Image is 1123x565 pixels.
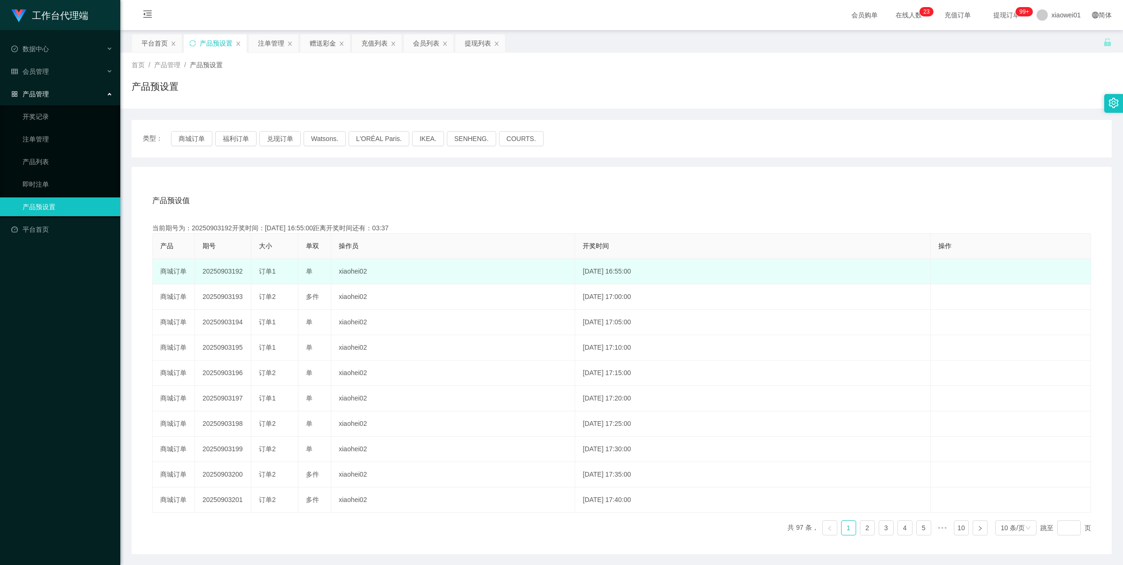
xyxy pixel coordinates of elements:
[390,41,396,47] i: 图标: close
[575,259,931,284] td: [DATE] 16:55:00
[499,131,544,146] button: COURTS.
[575,284,931,310] td: [DATE] 17:00:00
[940,12,975,18] span: 充值订单
[310,34,336,52] div: 赠送彩金
[259,496,276,503] span: 订单2
[195,310,251,335] td: 20250903194
[190,61,223,69] span: 产品预设置
[195,411,251,437] td: 20250903198
[171,131,212,146] button: 商城订单
[23,175,113,194] a: 即时注单
[259,293,276,300] span: 订单2
[132,0,164,31] i: 图标: menu-fold
[575,487,931,513] td: [DATE] 17:40:00
[917,521,931,535] a: 5
[11,68,49,75] span: 会员管理
[195,259,251,284] td: 20250903192
[184,61,186,69] span: /
[306,369,312,377] span: 单
[215,131,257,146] button: 福利订单
[153,335,195,361] td: 商城订单
[153,411,195,437] td: 商城订单
[331,361,575,386] td: xiaohei02
[1025,525,1031,532] i: 图标: down
[879,521,893,535] a: 3
[1108,98,1119,108] i: 图标: setting
[203,242,216,250] span: 期号
[160,242,173,250] span: 产品
[331,411,575,437] td: xiaohei02
[11,46,18,52] i: 图标: check-circle-o
[259,242,272,250] span: 大小
[822,520,837,535] li: 上一页
[331,462,575,487] td: xiaohei02
[11,11,88,19] a: 工作台代理端
[1016,7,1033,16] sup: 1063
[259,471,276,478] span: 订单2
[11,90,49,98] span: 产品管理
[583,242,609,250] span: 开奖时间
[259,369,276,377] span: 订单2
[331,386,575,411] td: xiaohei02
[927,7,930,16] p: 3
[258,34,284,52] div: 注单管理
[349,131,409,146] button: L'ORÉAL Paris.
[954,521,968,535] a: 10
[171,41,176,47] i: 图标: close
[11,9,26,23] img: logo.9652507e.png
[331,259,575,284] td: xiaohei02
[306,293,319,300] span: 多件
[11,68,18,75] i: 图标: table
[339,41,344,47] i: 图标: close
[842,521,856,535] a: 1
[154,61,180,69] span: 产品管理
[306,242,319,250] span: 单双
[306,496,319,503] span: 多件
[153,437,195,462] td: 商城订单
[259,420,276,427] span: 订单2
[989,12,1024,18] span: 提现订单
[973,520,988,535] li: 下一页
[143,131,171,146] span: 类型：
[575,310,931,335] td: [DATE] 17:05:00
[575,437,931,462] td: [DATE] 17:30:00
[879,520,894,535] li: 3
[11,220,113,239] a: 图标: dashboard平台首页
[339,242,359,250] span: 操作员
[954,520,969,535] li: 10
[575,386,931,411] td: [DATE] 17:20:00
[195,487,251,513] td: 20250903201
[412,131,444,146] button: IKEA.
[11,45,49,53] span: 数据中心
[860,521,874,535] a: 2
[575,462,931,487] td: [DATE] 17:35:00
[891,12,927,18] span: 在线人数
[841,520,856,535] li: 1
[413,34,439,52] div: 会员列表
[306,318,312,326] span: 单
[23,107,113,126] a: 开奖记录
[148,61,150,69] span: /
[898,521,912,535] a: 4
[923,7,927,16] p: 2
[153,361,195,386] td: 商城订单
[331,310,575,335] td: xiaohei02
[897,520,912,535] li: 4
[32,0,88,31] h1: 工作台代理端
[153,487,195,513] td: 商城订单
[152,195,190,206] span: 产品预设值
[141,34,168,52] div: 平台首页
[306,471,319,478] span: 多件
[23,152,113,171] a: 产品列表
[465,34,491,52] div: 提现列表
[1103,38,1112,47] i: 图标: unlock
[23,130,113,149] a: 注单管理
[442,41,448,47] i: 图标: close
[575,361,931,386] td: [DATE] 17:15:00
[860,520,875,535] li: 2
[152,223,1091,233] div: 当前期号为：20250903192开奖时间：[DATE] 16:55:00距离开奖时间还有：03:37
[361,34,388,52] div: 充值列表
[259,267,276,275] span: 订单1
[200,34,233,52] div: 产品预设置
[304,131,346,146] button: Watsons.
